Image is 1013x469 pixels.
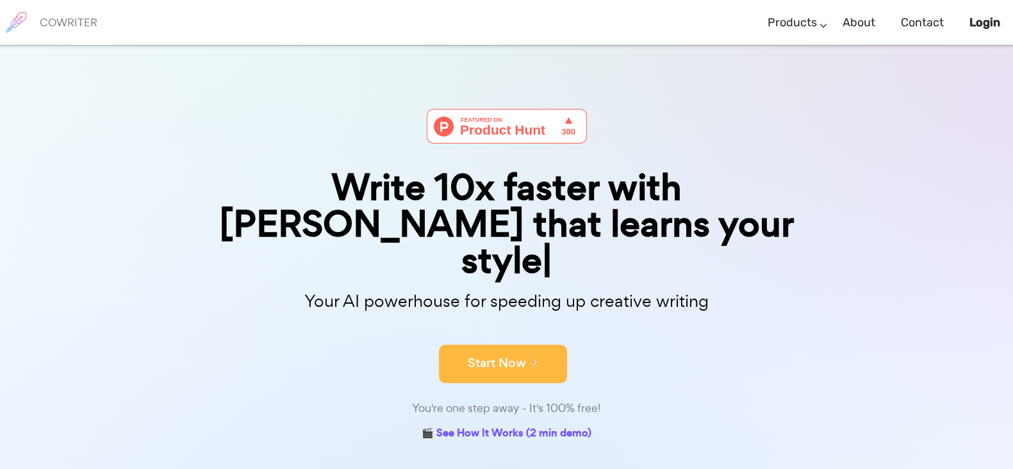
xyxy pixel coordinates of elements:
[186,169,827,279] div: Write 10x faster with [PERSON_NAME] that learns your style
[422,424,591,444] a: 🎬 See How It Works (2 min demo)
[40,17,97,28] h6: COWRITER
[843,4,875,42] a: About
[186,288,827,315] p: Your AI powerhouse for speeding up creative writing
[969,4,1000,42] a: Login
[439,345,567,383] button: Start Now
[901,4,944,42] a: Contact
[768,4,817,42] a: Products
[427,109,587,144] img: Cowriter - Your AI buddy for speeding up creative writing | Product Hunt
[186,399,827,418] div: You're one step away - It's 100% free!
[969,15,1000,29] b: Login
